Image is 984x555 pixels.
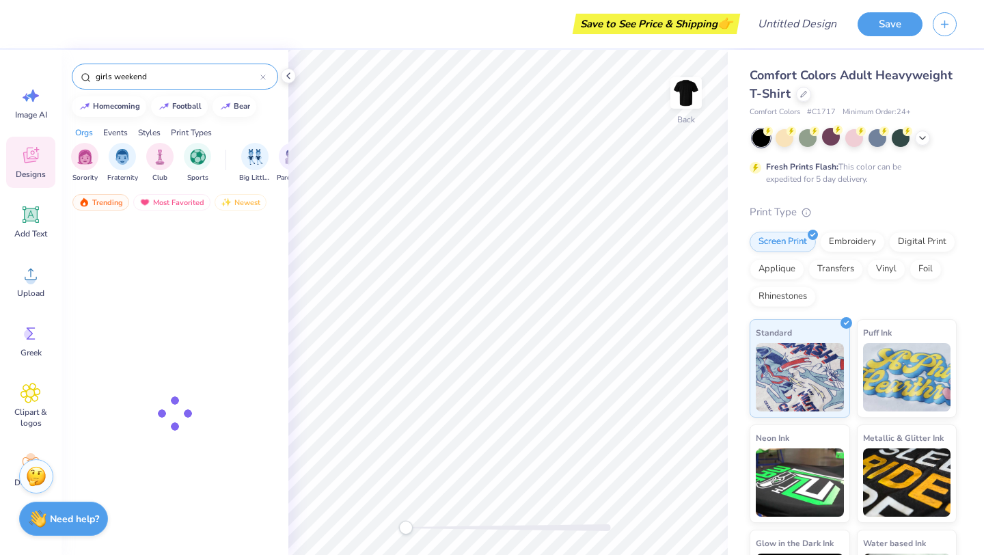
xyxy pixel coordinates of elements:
[107,143,138,183] button: filter button
[239,173,271,183] span: Big Little Reveal
[863,325,892,340] span: Puff Ink
[71,143,98,183] div: filter for Sorority
[247,149,262,165] img: Big Little Reveal Image
[576,14,737,34] div: Save to See Price & Shipping
[79,103,90,111] img: trend_line.gif
[756,343,844,411] img: Standard
[107,143,138,183] div: filter for Fraternity
[756,431,789,445] span: Neon Ink
[750,107,800,118] span: Comfort Colors
[910,259,942,280] div: Foil
[672,79,700,107] img: Back
[867,259,905,280] div: Vinyl
[14,228,47,239] span: Add Text
[756,325,792,340] span: Standard
[103,126,128,139] div: Events
[820,232,885,252] div: Embroidery
[72,194,129,211] div: Trending
[239,143,271,183] button: filter button
[17,288,44,299] span: Upload
[139,198,150,207] img: most_fav.gif
[756,536,834,550] span: Glow in the Dark Ink
[50,513,99,526] strong: Need help?
[277,143,308,183] div: filter for Parent's Weekend
[75,126,93,139] div: Orgs
[72,173,98,183] span: Sorority
[107,173,138,183] span: Fraternity
[215,194,266,211] div: Newest
[750,286,816,307] div: Rhinestones
[93,103,140,110] div: homecoming
[750,67,953,102] span: Comfort Colors Adult Heavyweight T-Shirt
[808,259,863,280] div: Transfers
[94,70,260,83] input: Try "Alpha"
[766,161,934,185] div: This color can be expedited for 5 day delivery.
[151,96,208,117] button: football
[399,521,413,534] div: Accessibility label
[8,407,53,429] span: Clipart & logos
[843,107,911,118] span: Minimum Order: 24 +
[79,198,90,207] img: trending.gif
[756,448,844,517] img: Neon Ink
[234,103,250,110] div: bear
[858,12,922,36] button: Save
[184,143,211,183] button: filter button
[747,10,847,38] input: Untitled Design
[152,149,167,165] img: Club Image
[863,536,926,550] span: Water based Ink
[277,143,308,183] button: filter button
[71,143,98,183] button: filter button
[807,107,836,118] span: # C1717
[889,232,955,252] div: Digital Print
[277,173,308,183] span: Parent's Weekend
[133,194,210,211] div: Most Favorited
[171,126,212,139] div: Print Types
[863,343,951,411] img: Puff Ink
[187,173,208,183] span: Sports
[184,143,211,183] div: filter for Sports
[15,109,47,120] span: Image AI
[20,347,42,358] span: Greek
[750,204,957,220] div: Print Type
[239,143,271,183] div: filter for Big Little Reveal
[717,15,733,31] span: 👉
[221,198,232,207] img: newest.gif
[766,161,838,172] strong: Fresh Prints Flash:
[172,103,202,110] div: football
[750,232,816,252] div: Screen Print
[72,96,146,117] button: homecoming
[677,113,695,126] div: Back
[863,431,944,445] span: Metallic & Glitter Ink
[77,149,93,165] img: Sorority Image
[152,173,167,183] span: Club
[14,477,47,488] span: Decorate
[146,143,174,183] div: filter for Club
[750,259,804,280] div: Applique
[115,149,130,165] img: Fraternity Image
[146,143,174,183] button: filter button
[285,149,301,165] img: Parent's Weekend Image
[138,126,161,139] div: Styles
[16,169,46,180] span: Designs
[213,96,256,117] button: bear
[159,103,169,111] img: trend_line.gif
[863,448,951,517] img: Metallic & Glitter Ink
[220,103,231,111] img: trend_line.gif
[190,149,206,165] img: Sports Image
